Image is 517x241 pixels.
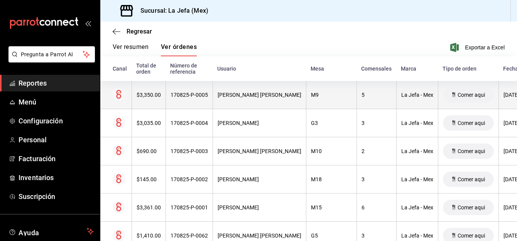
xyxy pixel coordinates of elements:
[171,176,208,182] div: 170825-P-0002
[401,233,433,239] div: La Jefa - Mex
[218,148,301,154] div: [PERSON_NAME] [PERSON_NAME]
[171,120,208,126] div: 170825-P-0004
[137,120,161,126] div: $3,035.00
[19,172,94,183] span: Inventarios
[401,148,433,154] div: La Jefa - Mex
[311,204,352,211] div: M15
[311,92,352,98] div: M9
[113,43,197,56] div: navigation tabs
[401,92,433,98] div: La Jefa - Mex
[217,66,301,72] div: Usuario
[401,204,433,211] div: La Jefa - Mex
[452,43,505,52] button: Exportar a Excel
[171,148,208,154] div: 170825-P-0003
[401,120,433,126] div: La Jefa - Mex
[361,66,392,72] div: Comensales
[311,233,352,239] div: G5
[21,51,83,59] span: Pregunta a Parrot AI
[218,92,301,98] div: [PERSON_NAME] [PERSON_NAME]
[137,176,161,182] div: $145.00
[362,120,392,126] div: 3
[362,176,392,182] div: 3
[19,191,94,202] span: Suscripción
[134,6,208,15] h3: Sucursal: La Jefa (Mex)
[113,28,152,35] button: Regresar
[137,148,161,154] div: $690.00
[171,233,208,239] div: 170825-P-0062
[454,148,488,154] span: Comer aqui
[454,120,488,126] span: Comer aqui
[170,62,208,75] div: Número de referencia
[137,233,161,239] div: $1,410.00
[5,56,95,64] a: Pregunta a Parrot AI
[218,233,301,239] div: [PERSON_NAME] [PERSON_NAME]
[443,66,494,72] div: Tipo de orden
[19,153,94,164] span: Facturación
[19,97,94,107] span: Menú
[127,28,152,35] span: Regresar
[19,78,94,88] span: Reportes
[401,66,433,72] div: Marca
[137,92,161,98] div: $3,350.00
[362,148,392,154] div: 2
[311,176,352,182] div: M18
[8,46,95,62] button: Pregunta a Parrot AI
[311,120,352,126] div: G3
[218,176,301,182] div: [PERSON_NAME]
[454,92,488,98] span: Comer aqui
[454,204,488,211] span: Comer aqui
[454,176,488,182] span: Comer aqui
[171,92,208,98] div: 170825-P-0005
[218,120,301,126] div: [PERSON_NAME]
[85,20,91,26] button: open_drawer_menu
[454,233,488,239] span: Comer aqui
[362,233,392,239] div: 3
[311,148,352,154] div: M10
[161,43,197,56] button: Ver órdenes
[113,43,149,56] button: Ver resumen
[311,66,352,72] div: Mesa
[136,62,161,75] div: Total de orden
[362,204,392,211] div: 6
[137,204,161,211] div: $3,361.00
[362,92,392,98] div: 5
[113,66,127,72] div: Canal
[401,176,433,182] div: La Jefa - Mex
[171,204,208,211] div: 170825-P-0001
[218,204,301,211] div: [PERSON_NAME]
[19,227,84,236] span: Ayuda
[19,135,94,145] span: Personal
[19,116,94,126] span: Configuración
